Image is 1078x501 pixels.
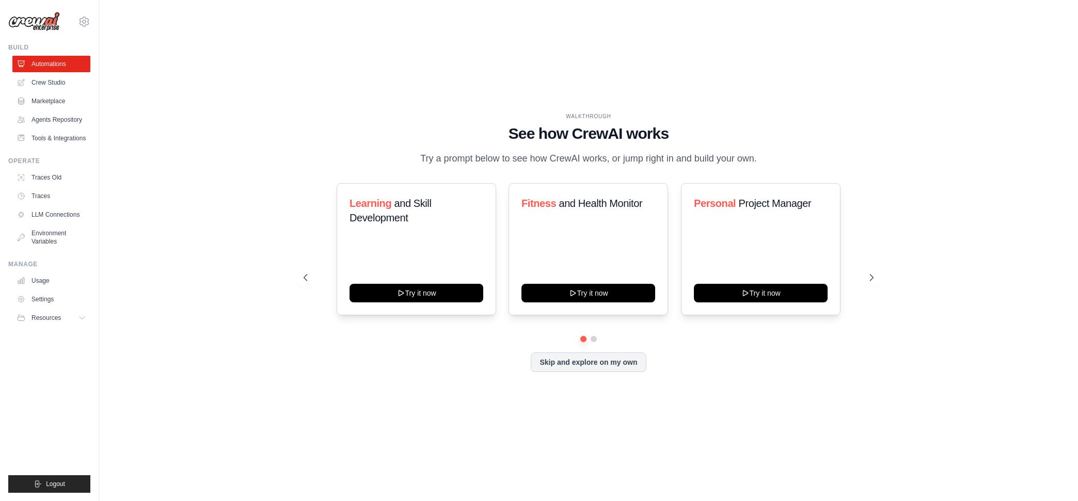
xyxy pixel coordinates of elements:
span: Resources [31,314,61,322]
h1: See how CrewAI works [304,124,874,143]
div: Operate [8,157,90,165]
a: Marketplace [12,93,90,109]
span: and Skill Development [350,198,431,223]
span: Personal [694,198,736,209]
a: Traces Old [12,169,90,186]
div: WALKTHROUGH [304,112,874,120]
span: Learning [350,198,391,209]
div: Manage [8,260,90,268]
button: Try it now [350,284,483,302]
a: Environment Variables [12,225,90,250]
a: Automations [12,56,90,72]
span: Logout [46,480,65,488]
span: and Health Monitor [559,198,643,209]
span: Fitness [521,198,556,209]
span: Project Manager [738,198,811,209]
a: Tools & Integrations [12,130,90,147]
a: Settings [12,291,90,308]
button: Resources [12,310,90,326]
button: Logout [8,475,90,493]
button: Try it now [521,284,655,302]
p: Try a prompt below to see how CrewAI works, or jump right in and build your own. [415,151,762,166]
a: LLM Connections [12,206,90,223]
button: Skip and explore on my own [531,352,646,372]
a: Agents Repository [12,111,90,128]
a: Traces [12,188,90,204]
img: Logo [8,12,60,31]
a: Usage [12,272,90,289]
button: Try it now [694,284,828,302]
div: Build [8,43,90,52]
a: Crew Studio [12,74,90,91]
